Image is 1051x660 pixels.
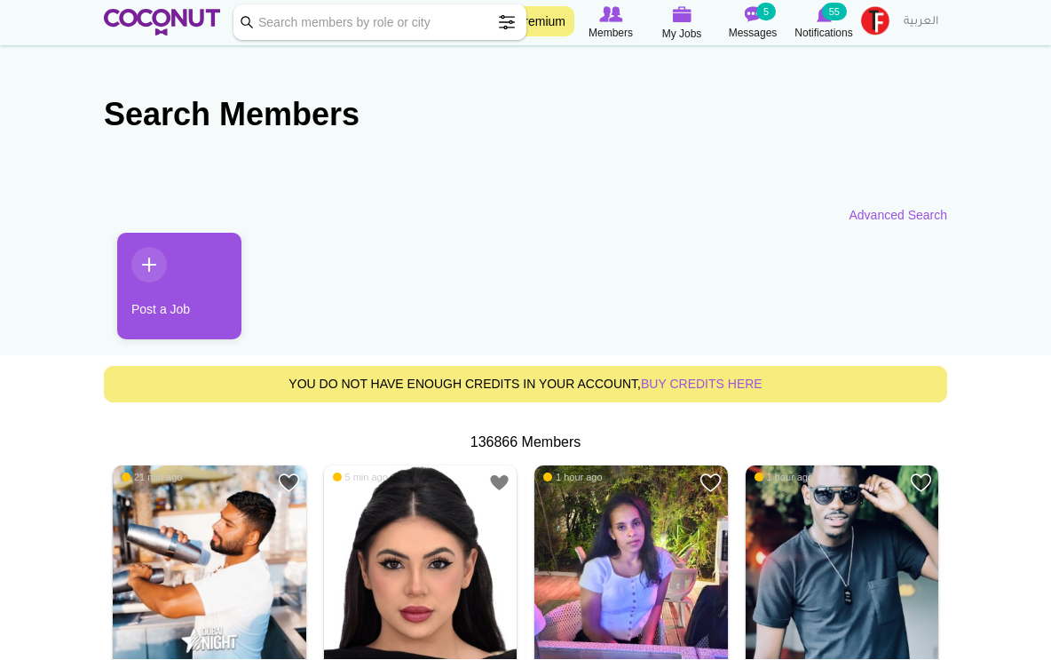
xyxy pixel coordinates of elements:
a: العربية [895,4,947,40]
img: Browse Members [599,6,622,22]
small: 55 [822,3,847,20]
a: My Jobs My Jobs [646,4,717,43]
img: Messages [744,6,762,22]
img: Notifications [817,6,832,22]
a: Add to Favourites [699,472,722,494]
span: 21 min ago [122,471,182,483]
span: 1 hour ago [755,471,814,483]
a: Notifications Notifications 55 [788,4,859,42]
h5: You do not have enough credits in your account, [118,378,933,391]
div: 136866 Members [104,433,947,453]
a: Add to Favourites [910,472,932,494]
img: Home [104,9,220,36]
a: Add to Favourites [488,472,510,494]
h2: Search Members [104,93,947,136]
a: Go Premium [486,6,574,36]
input: Search members by role or city [233,4,526,40]
a: Browse Members Members [575,4,646,42]
li: 1 / 1 [104,233,228,353]
a: Advanced Search [849,206,947,224]
span: Notifications [794,24,852,42]
a: buy credits here [641,377,763,391]
small: 5 [756,3,776,20]
span: 5 min ago [333,471,388,483]
span: Messages [729,24,778,42]
span: Members [589,24,633,42]
span: 1 hour ago [543,471,603,483]
a: Add to Favourites [278,472,300,494]
img: My Jobs [672,6,691,22]
a: Post a Job [117,233,241,339]
span: My Jobs [662,25,702,43]
a: Messages Messages 5 [717,4,788,42]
